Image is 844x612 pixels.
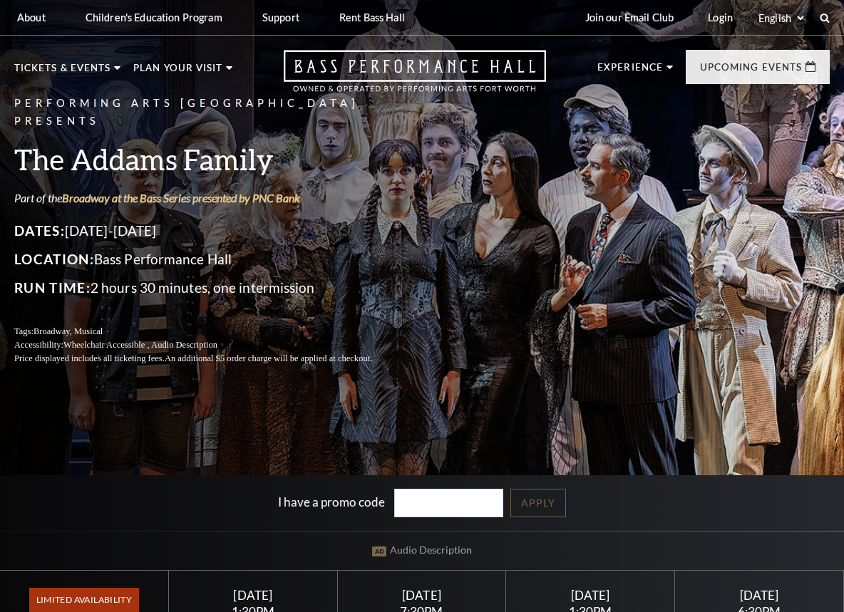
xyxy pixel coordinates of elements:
[278,494,385,509] label: I have a promo code
[756,11,806,25] select: Select:
[523,588,657,603] div: [DATE]
[692,588,826,603] div: [DATE]
[62,191,300,204] a: Broadway at the Bass Series presented by PNC Bank
[14,325,406,338] p: Tags:
[14,338,406,352] p: Accessibility:
[262,11,299,24] p: Support
[29,588,139,612] span: Limited Availability
[339,11,405,24] p: Rent Bass Hall
[14,279,91,296] span: Run Time:
[14,352,406,365] p: Price displayed includes all ticketing fees.
[34,326,103,336] span: Broadway, Musical
[700,63,802,80] p: Upcoming Events
[14,248,406,271] p: Bass Performance Hall
[86,11,222,24] p: Children's Education Program
[14,190,406,206] p: Part of the
[186,588,320,603] div: [DATE]
[14,251,94,267] span: Location:
[133,63,222,81] p: Plan Your Visit
[14,63,110,81] p: Tickets & Events
[354,588,488,603] div: [DATE]
[17,11,46,24] p: About
[63,340,217,350] span: Wheelchair Accessible , Audio Description
[597,63,663,80] p: Experience
[14,219,406,242] p: [DATE]-[DATE]
[165,353,372,363] span: An additional $5 order charge will be applied at checkout.
[14,222,65,239] span: Dates:
[14,276,406,299] p: 2 hours 30 minutes, one intermission
[14,95,406,130] p: Performing Arts [GEOGRAPHIC_DATA] Presents
[14,141,406,177] h3: The Addams Family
